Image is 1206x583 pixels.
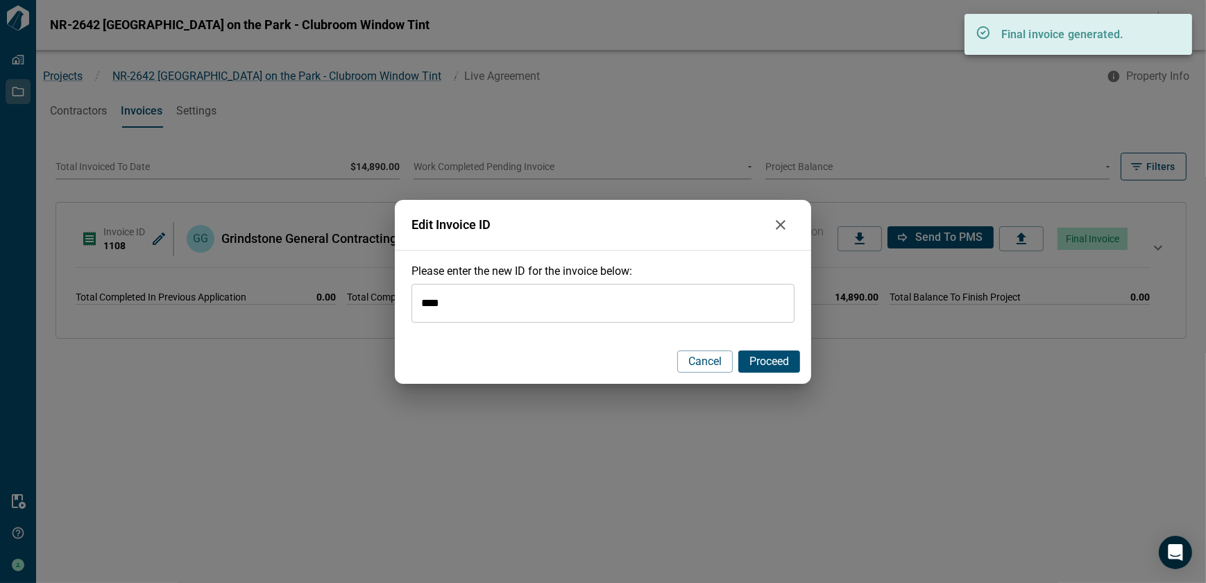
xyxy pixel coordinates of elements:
span: Edit Invoice ID [411,218,767,232]
span: Please enter the new ID for the invoice below: [411,264,632,278]
button: Proceed [738,350,800,373]
span: Cancel [688,355,722,369]
div: Open Intercom Messenger [1159,536,1192,569]
span: Proceed [749,355,789,369]
button: Cancel [677,350,733,373]
p: Final invoice generated. [1001,26,1168,43]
